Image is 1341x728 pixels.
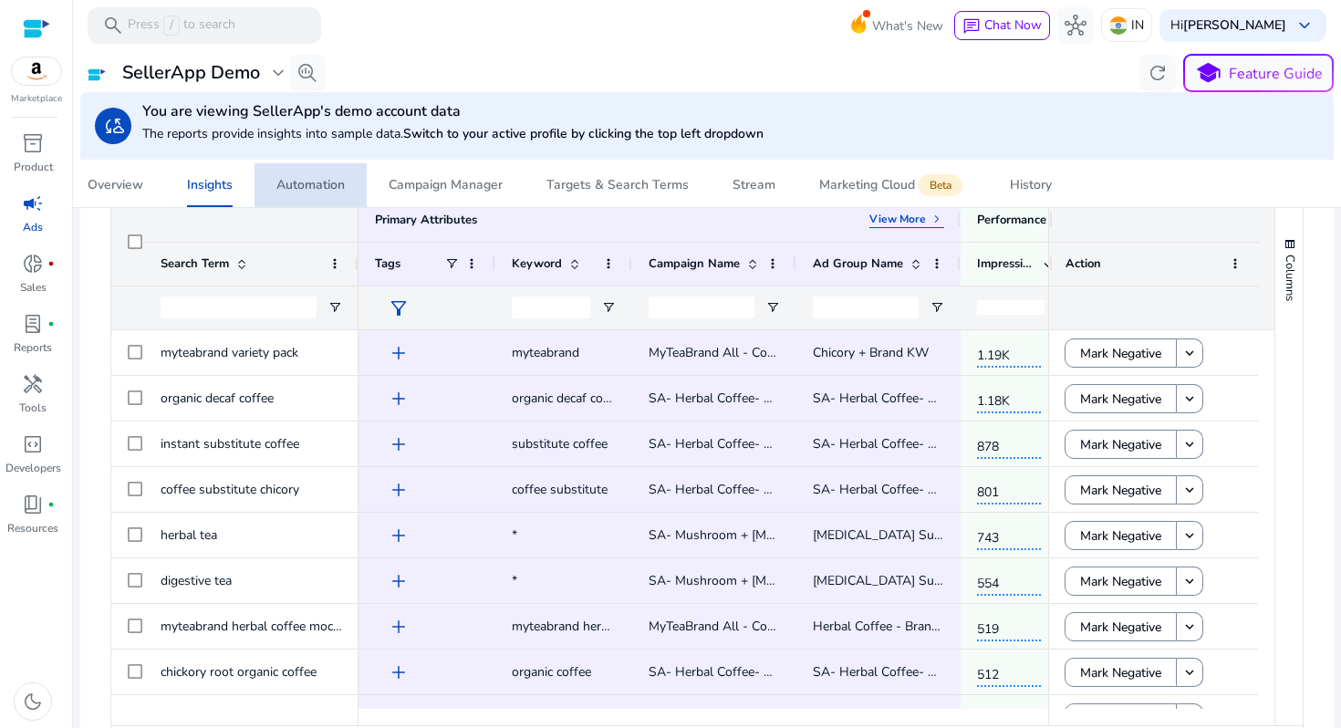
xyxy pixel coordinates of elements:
span: 1.19K [977,337,1041,368]
span: herbal tea [161,526,217,544]
button: Mark Negative [1065,612,1177,641]
span: Impressions [977,255,1036,272]
button: Mark Negative [1065,430,1177,459]
span: filter_alt [388,297,410,319]
mat-icon: keyboard_arrow_down [1181,345,1198,361]
button: Open Filter Menu [765,300,780,315]
span: 519 [977,610,1041,641]
b: Switch to your active profile by clicking the top left dropdown [403,125,764,142]
p: Hi [1170,19,1286,32]
mat-icon: keyboard_arrow_down [1181,436,1198,452]
span: code_blocks [22,433,44,455]
span: 801 [977,473,1041,504]
span: Mark Negative [1080,335,1161,372]
span: campaign [22,192,44,214]
span: add [388,479,410,501]
span: Mark Negative [1080,517,1161,555]
mat-icon: keyboard_arrow_down [1181,527,1198,544]
span: Mark Negative [1080,608,1161,646]
img: amazon.svg [12,57,61,85]
p: Feature Guide [1229,63,1323,85]
span: chickory root organic coffee [161,663,317,681]
p: Marketplace [11,92,62,106]
input: Keyword Filter Input [512,296,590,318]
span: lab_profile [22,313,44,335]
span: book_4 [22,494,44,515]
button: Mark Negative [1065,521,1177,550]
span: fiber_manual_record [47,320,55,328]
p: Ads [23,219,43,235]
span: refresh [1147,62,1169,84]
span: SA- Herbal Coffee- Organic [813,435,972,452]
span: coffee substitute chicory [161,481,299,498]
button: hub [1057,7,1094,44]
span: Tags [375,255,400,272]
span: Mark Negative [1080,472,1161,509]
p: Press to search [128,16,235,36]
span: SA- Herbal Coffee- Organic [813,390,972,407]
div: Primary Attributes [375,212,477,228]
mat-icon: keyboard_arrow_down [1181,619,1198,635]
span: fiber_manual_record [47,501,55,508]
span: Search Term [161,255,229,272]
span: [MEDICAL_DATA] SuperBoost [813,572,986,589]
span: donut_small [22,253,44,275]
button: schoolFeature Guide [1183,54,1334,92]
span: SA- Herbal Coffee- Organic [813,663,972,681]
span: myteabrand herbal coffee mocha [161,618,347,635]
span: add [388,388,410,410]
span: 878 [977,428,1041,459]
span: myteabrand variety pack [161,344,298,361]
span: Mark Negative [1080,654,1161,692]
span: chat [962,17,981,36]
span: Keyword [512,255,562,272]
span: SA- Herbal Coffee- Non Branded [649,435,838,452]
span: organic coffee [512,663,591,681]
button: Open Filter Menu [601,300,616,315]
span: Campaign Name [649,255,740,272]
div: Campaign Manager [389,179,503,192]
p: Resources [7,520,58,536]
span: school [1195,60,1221,87]
button: Mark Negative [1065,567,1177,596]
div: Insights [187,179,233,192]
span: fiber_manual_record [47,260,55,267]
mat-icon: keyboard_arrow_down [1181,390,1198,407]
button: Mark Negative [1065,658,1177,687]
span: 512 [977,656,1041,687]
mat-icon: keyboard_arrow_down [1181,664,1198,681]
span: 554 [977,565,1041,596]
button: Mark Negative [1065,384,1177,413]
span: Beta [919,174,962,196]
div: Overview [88,179,143,192]
span: instant substitute coffee [161,435,299,452]
span: digestive tea [161,572,232,589]
img: in.svg [1109,16,1128,35]
div: History [1010,179,1052,192]
p: Reports [14,339,52,356]
p: Tools [19,400,47,416]
span: dark_mode [22,691,44,712]
span: Mark Negative [1080,380,1161,418]
span: organic decaf coffee [161,390,274,407]
span: myteabrand [512,344,579,361]
span: keyboard_arrow_down [1294,15,1315,36]
span: SA- Herbal Coffee- Organic [813,481,972,498]
span: MyTeaBrand All - Coffee + Tea [649,344,823,361]
span: substitute coffee [512,435,608,452]
span: coffee substitute [512,481,608,498]
span: MyTeaBrand All - Coffee + Tea [649,618,823,635]
p: The reports provide insights into sample data. [142,124,764,143]
span: SA- Herbal Coffee- Non Branded [649,663,838,681]
span: Action [1066,255,1101,272]
button: Open Filter Menu [930,300,944,315]
input: Ad Group Name Filter Input [813,296,919,318]
span: What's New [872,10,943,42]
span: Mark Negative [1080,563,1161,600]
div: Marketing Cloud [819,178,966,192]
button: Mark Negative [1065,338,1177,368]
span: add [388,433,410,455]
span: search [102,15,124,36]
h3: SellerApp Demo [122,62,260,84]
span: 743 [977,519,1041,550]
